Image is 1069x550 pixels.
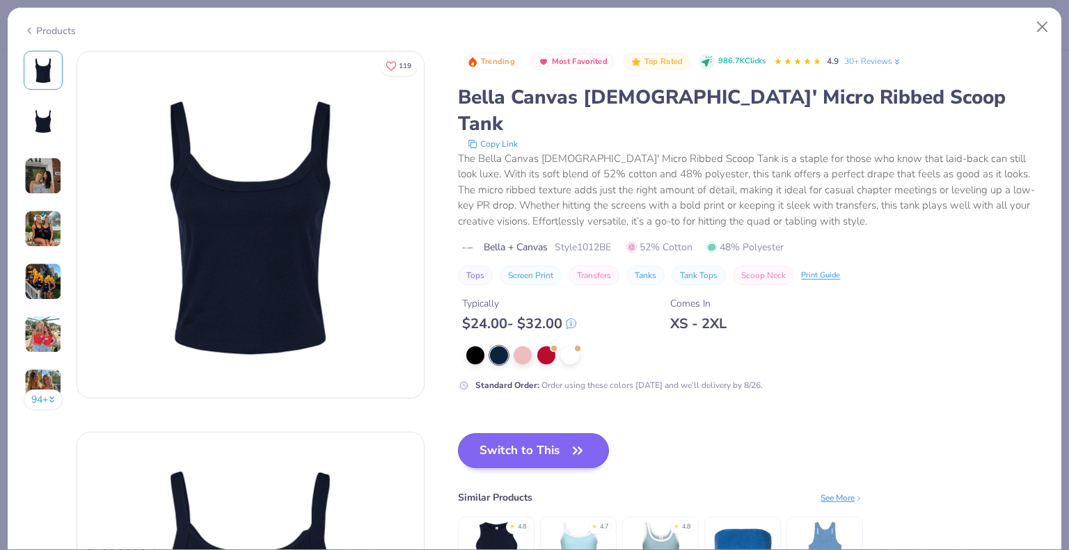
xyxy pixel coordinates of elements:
div: ★ [509,522,515,528]
button: 94+ [24,389,63,410]
img: User generated content [24,157,62,195]
button: Transfers [569,266,619,285]
div: 4.8 [682,522,690,532]
button: copy to clipboard [464,137,522,151]
span: 4.9 [827,56,839,67]
strong: Standard Order : [475,380,539,391]
img: Front [77,51,424,398]
div: Order using these colors [DATE] and we’ll delivery by 8/26. [475,379,763,391]
span: 48% Polyester [706,240,784,254]
button: Close [1029,14,1056,40]
img: Top Rated sort [631,56,642,67]
div: Similar Products [458,490,532,505]
img: Front [26,54,60,87]
span: 986.7K Clicks [718,56,766,67]
img: brand logo [458,243,477,254]
button: Tanks [626,266,665,285]
button: Scoop Neck [733,266,794,285]
span: Bella + Canvas [484,240,548,254]
span: Most Favorited [552,58,608,65]
img: User generated content [24,263,62,300]
div: $ 24.00 - $ 32.00 [462,315,576,332]
button: Tops [458,266,493,285]
button: Badge Button [623,53,690,71]
div: Comes In [670,296,727,311]
div: See More [821,492,863,504]
img: Trending sort [467,56,478,67]
button: Tank Tops [672,266,726,285]
div: 4.9 Stars [774,51,821,73]
div: ★ [674,522,679,528]
div: XS - 2XL [670,315,727,332]
button: Screen Print [500,266,562,285]
div: Typically [462,296,576,311]
span: 119 [399,63,411,70]
button: Like [379,56,418,76]
button: Badge Button [530,53,615,71]
img: User generated content [24,316,62,353]
div: Products [24,24,76,38]
img: User generated content [24,369,62,406]
div: The Bella Canvas [DEMOGRAPHIC_DATA]' Micro Ribbed Scoop Tank is a staple for those who know that ... [458,151,1045,229]
a: 30+ Reviews [844,55,902,67]
span: 52% Cotton [626,240,692,254]
button: Switch to This [458,433,609,468]
span: Top Rated [644,58,683,65]
div: Print Guide [801,270,840,282]
button: Badge Button [459,53,522,71]
img: User generated content [24,210,62,248]
div: Bella Canvas [DEMOGRAPHIC_DATA]' Micro Ribbed Scoop Tank [458,84,1045,137]
div: 4.7 [600,522,608,532]
span: Trending [481,58,515,65]
div: 4.8 [518,522,526,532]
div: ★ [592,522,597,528]
img: Back [26,106,60,140]
img: Most Favorited sort [538,56,549,67]
span: Style 1012BE [555,240,611,254]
